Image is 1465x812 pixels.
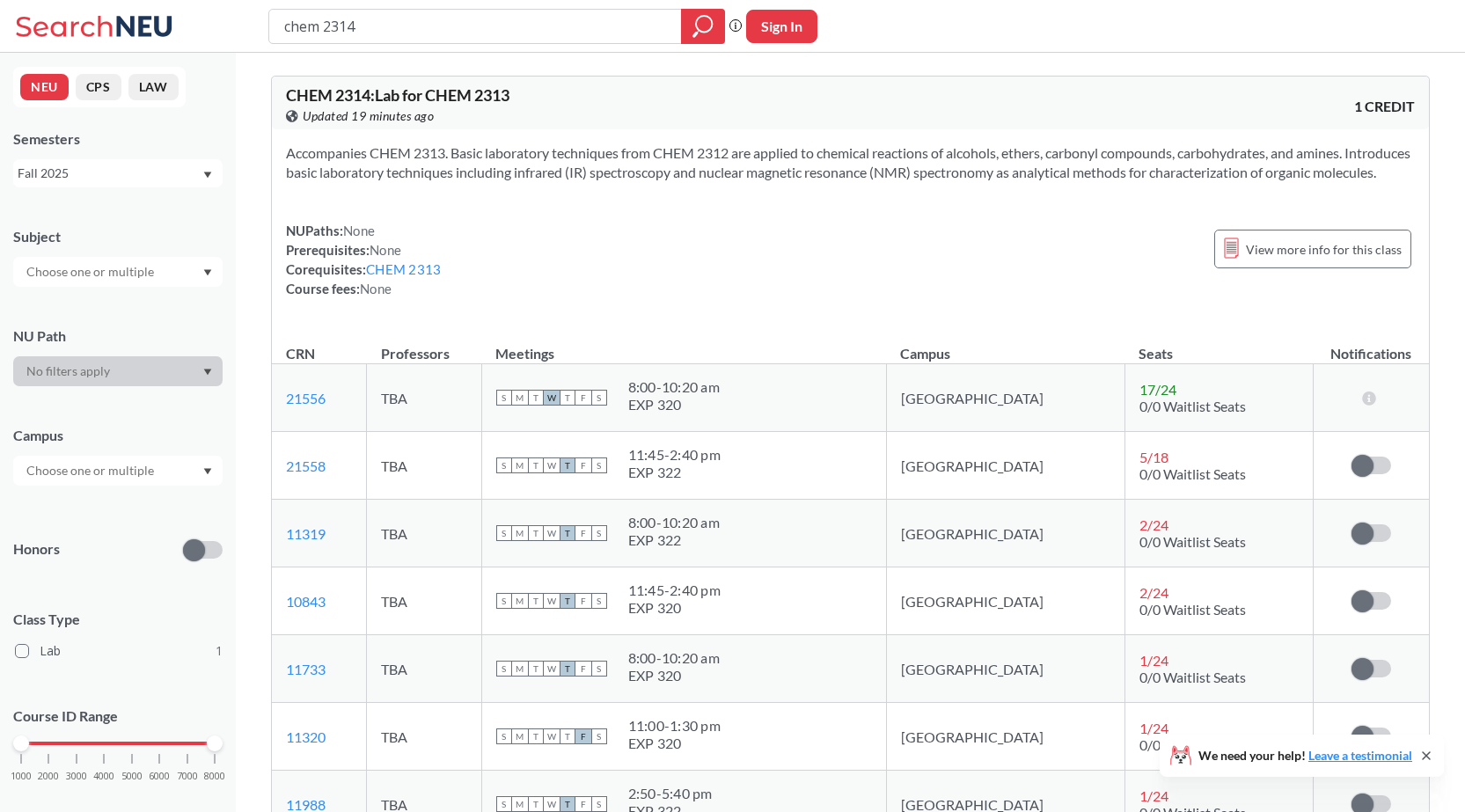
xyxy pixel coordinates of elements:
[528,457,544,473] span: T
[628,582,721,599] div: 11:45 - 2:40 pm
[544,525,560,541] span: W
[1139,533,1246,550] span: 0/0 Waitlist Seats
[560,728,575,744] span: T
[360,281,392,296] span: None
[18,164,201,183] div: Fall 2025
[13,706,223,727] p: Course ID Range
[1139,601,1246,618] span: 0/0 Waitlist Seats
[692,14,714,39] svg: magnifying glass
[366,261,441,277] a: CHEM 2313
[496,457,512,473] span: S
[591,525,607,541] span: S
[886,432,1124,500] td: [GEOGRAPHIC_DATA]
[1139,516,1168,533] span: 2 / 24
[286,525,326,542] a: 11319
[628,464,721,481] div: EXP 322
[286,344,315,363] div: CRN
[1124,326,1313,364] th: Seats
[512,593,528,609] span: M
[481,326,886,364] th: Meetings
[286,221,441,298] div: NUPaths: Prerequisites: Corequisites: Course fees:
[528,525,544,541] span: T
[11,772,32,781] span: 1000
[512,661,528,677] span: M
[575,728,591,744] span: F
[512,796,528,812] span: M
[575,661,591,677] span: F
[746,10,817,43] button: Sign In
[560,525,575,541] span: T
[203,369,212,376] svg: Dropdown arrow
[886,364,1124,432] td: [GEOGRAPHIC_DATA]
[512,457,528,473] span: M
[18,460,165,481] input: Choose one or multiple
[544,390,560,406] span: W
[575,525,591,541] span: F
[528,796,544,812] span: T
[528,593,544,609] span: T
[1354,97,1415,116] span: 1 CREDIT
[496,728,512,744] span: S
[886,635,1124,703] td: [GEOGRAPHIC_DATA]
[367,500,482,567] td: TBA
[18,261,165,282] input: Choose one or multiple
[13,257,223,287] div: Dropdown arrow
[560,796,575,812] span: T
[203,269,212,276] svg: Dropdown arrow
[367,635,482,703] td: TBA
[1139,584,1168,601] span: 2 / 24
[628,785,713,802] div: 2:50 - 5:40 pm
[13,129,223,149] div: Semesters
[93,772,114,781] span: 4000
[560,593,575,609] span: T
[496,593,512,609] span: S
[628,735,721,752] div: EXP 320
[286,390,326,406] a: 21556
[149,772,170,781] span: 6000
[628,599,721,617] div: EXP 320
[560,457,575,473] span: T
[628,667,720,684] div: EXP 320
[560,390,575,406] span: T
[496,661,512,677] span: S
[286,593,326,610] a: 10843
[203,468,212,475] svg: Dropdown arrow
[204,772,225,781] span: 8000
[66,772,87,781] span: 3000
[367,364,482,432] td: TBA
[286,728,326,745] a: 11320
[13,539,60,560] p: Honors
[13,227,223,246] div: Subject
[13,426,223,445] div: Campus
[13,610,223,629] span: Class Type
[544,796,560,812] span: W
[1198,750,1412,762] span: We need your help!
[512,390,528,406] span: M
[1139,720,1168,736] span: 1 / 24
[367,703,482,771] td: TBA
[286,143,1415,182] section: Accompanies CHEM 2313. Basic laboratory techniques from CHEM 2312 are applied to chemical reactio...
[628,531,720,549] div: EXP 322
[1139,465,1246,482] span: 0/0 Waitlist Seats
[886,703,1124,771] td: [GEOGRAPHIC_DATA]
[303,106,434,126] span: Updated 19 minutes ago
[496,525,512,541] span: S
[286,85,509,105] span: CHEM 2314 : Lab for CHEM 2313
[76,74,121,100] button: CPS
[128,74,179,100] button: LAW
[13,356,223,386] div: Dropdown arrow
[1246,238,1402,260] span: View more info for this class
[628,396,720,413] div: EXP 320
[370,242,401,258] span: None
[1139,669,1246,685] span: 0/0 Waitlist Seats
[575,390,591,406] span: F
[13,456,223,486] div: Dropdown arrow
[560,661,575,677] span: T
[1139,736,1246,753] span: 0/0 Waitlist Seats
[20,74,69,100] button: NEU
[496,390,512,406] span: S
[528,661,544,677] span: T
[1139,381,1176,398] span: 17 / 24
[544,457,560,473] span: W
[575,796,591,812] span: F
